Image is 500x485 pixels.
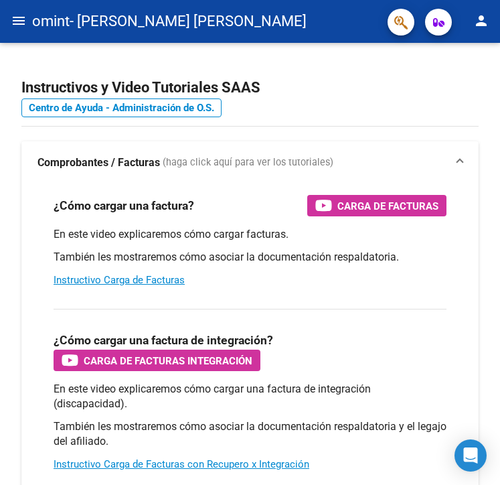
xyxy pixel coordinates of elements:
span: - [PERSON_NAME] [PERSON_NAME] [70,7,307,36]
span: Carga de Facturas [337,198,438,214]
span: omint [32,7,70,36]
div: Open Intercom Messenger [454,439,487,472]
span: Carga de Facturas Integración [84,352,252,369]
span: (haga click aquí para ver los tutoriales) [163,155,333,170]
button: Carga de Facturas Integración [54,350,260,371]
mat-expansion-panel-header: Comprobantes / Facturas (haga click aquí para ver los tutoriales) [21,141,479,184]
h2: Instructivos y Video Tutoriales SAAS [21,75,479,100]
p: En este video explicaremos cómo cargar facturas. [54,227,446,242]
mat-icon: person [473,13,489,29]
a: Instructivo Carga de Facturas [54,274,185,286]
a: Centro de Ayuda - Administración de O.S. [21,98,222,117]
mat-icon: menu [11,13,27,29]
p: También les mostraremos cómo asociar la documentación respaldatoria. [54,250,446,265]
p: También les mostraremos cómo asociar la documentación respaldatoria y el legajo del afiliado. [54,419,446,449]
h3: ¿Cómo cargar una factura? [54,196,194,215]
a: Instructivo Carga de Facturas con Recupero x Integración [54,458,309,470]
strong: Comprobantes / Facturas [37,155,160,170]
h3: ¿Cómo cargar una factura de integración? [54,331,273,350]
p: En este video explicaremos cómo cargar una factura de integración (discapacidad). [54,382,446,411]
button: Carga de Facturas [307,195,446,216]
